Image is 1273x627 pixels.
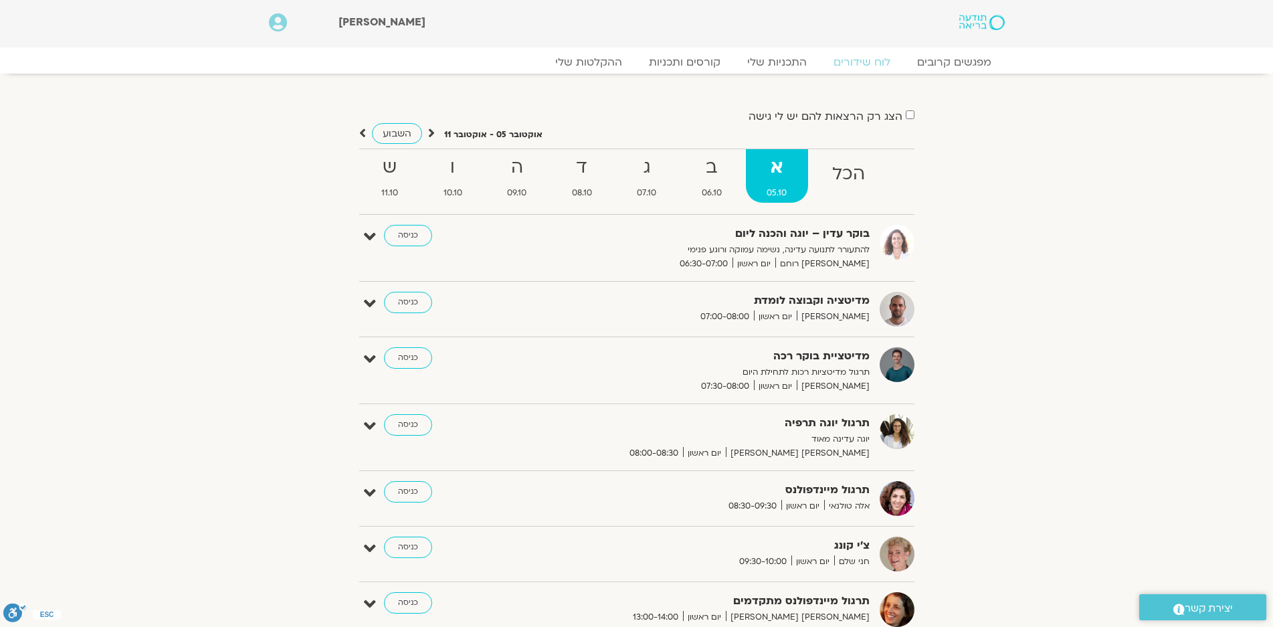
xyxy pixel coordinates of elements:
[724,499,781,513] span: 08:30-09:30
[635,56,734,69] a: קורסים ותכניות
[542,537,870,555] strong: צ'י קונג
[384,347,432,369] a: כניסה
[616,153,678,183] strong: ג
[486,186,549,200] span: 09.10
[734,56,820,69] a: התכניות שלי
[797,379,870,393] span: [PERSON_NAME]
[542,225,870,243] strong: בוקר עדין – יוגה והכנה ליום
[811,149,886,203] a: הכל
[746,149,809,203] a: א05.10
[1139,594,1266,620] a: יצירת קשר
[372,123,422,144] a: השבוע
[384,292,432,313] a: כניסה
[384,414,432,436] a: כניסה
[542,56,635,69] a: ההקלטות שלי
[384,537,432,558] a: כניסה
[551,149,613,203] a: ד08.10
[616,186,678,200] span: 07.10
[542,347,870,365] strong: מדיטציית בוקר רכה
[383,127,411,140] span: השבוע
[625,446,683,460] span: 08:00-08:30
[824,499,870,513] span: אלה טולנאי
[680,149,743,203] a: ב06.10
[732,257,775,271] span: יום ראשון
[486,149,549,203] a: ה09.10
[384,481,432,503] a: כניסה
[542,432,870,446] p: יוגה עדינה מאוד
[444,128,543,142] p: אוקטובר 05 - אוקטובר 11
[338,15,425,29] span: [PERSON_NAME]
[422,153,484,183] strong: ו
[361,186,420,200] span: 11.10
[628,610,683,624] span: 13:00-14:00
[696,310,754,324] span: 07:00-08:00
[542,365,870,379] p: תרגול מדיטציות רכות לתחילת היום
[1185,600,1233,618] span: יצירת קשר
[422,149,484,203] a: ו10.10
[542,414,870,432] strong: תרגול יוגה תרפיה
[746,186,809,200] span: 05.10
[683,446,726,460] span: יום ראשון
[797,310,870,324] span: [PERSON_NAME]
[269,56,1005,69] nav: Menu
[551,186,613,200] span: 08.10
[542,592,870,610] strong: תרגול מיינדפולנס מתקדמים
[726,610,870,624] span: [PERSON_NAME] [PERSON_NAME]
[384,592,432,614] a: כניסה
[820,56,904,69] a: לוח שידורים
[735,555,791,569] span: 09:30-10:00
[361,149,420,203] a: ש11.10
[696,379,754,393] span: 07:30-08:00
[746,153,809,183] strong: א
[675,257,732,271] span: 06:30-07:00
[683,610,726,624] span: יום ראשון
[542,292,870,310] strong: מדיטציה וקבוצה לומדת
[781,499,824,513] span: יום ראשון
[542,243,870,257] p: להתעורר לתנועה עדינה, נשימה עמוקה ורוגע פנימי
[754,379,797,393] span: יום ראשון
[616,149,678,203] a: ג07.10
[680,153,743,183] strong: ב
[749,110,902,122] label: הצג רק הרצאות להם יש לי גישה
[384,225,432,246] a: כניסה
[834,555,870,569] span: חני שלם
[904,56,1005,69] a: מפגשים קרובים
[542,481,870,499] strong: תרגול מיינדפולנס
[775,257,870,271] span: [PERSON_NAME] רוחם
[422,186,484,200] span: 10.10
[486,153,549,183] strong: ה
[361,153,420,183] strong: ש
[811,159,886,189] strong: הכל
[754,310,797,324] span: יום ראשון
[726,446,870,460] span: [PERSON_NAME] [PERSON_NAME]
[791,555,834,569] span: יום ראשון
[551,153,613,183] strong: ד
[680,186,743,200] span: 06.10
